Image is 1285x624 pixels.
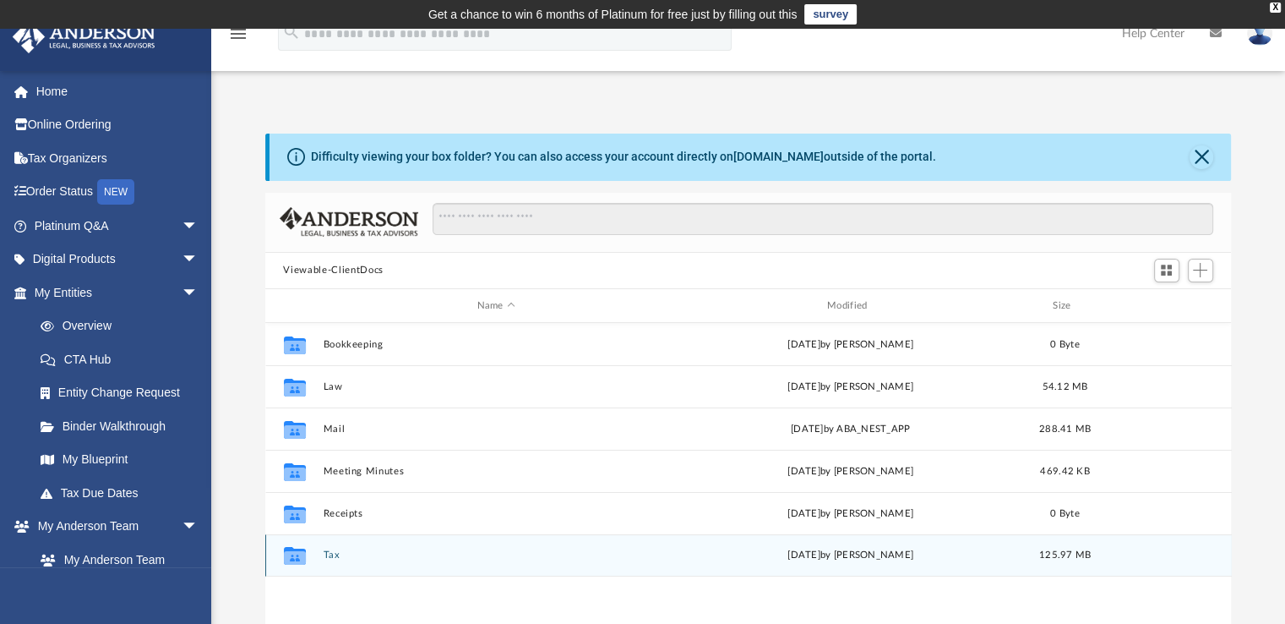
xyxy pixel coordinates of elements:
a: Home [12,74,224,108]
button: Receipts [323,508,669,519]
div: Modified [677,298,1024,314]
div: Get a chance to win 6 months of Platinum for free just by filling out this [428,4,798,25]
div: id [272,298,314,314]
span: 54.12 MB [1042,382,1087,391]
span: 0 Byte [1050,340,1080,349]
button: Viewable-ClientDocs [283,263,383,278]
div: Size [1031,298,1098,314]
button: Tax [323,550,669,561]
button: Meeting Minutes [323,466,669,477]
a: My Anderson Teamarrow_drop_down [12,510,215,544]
a: survey [804,4,857,25]
a: [DOMAIN_NAME] [733,150,824,163]
a: My Blueprint [24,443,215,477]
input: Search files and folders [433,203,1212,235]
div: Name [322,298,669,314]
a: Tax Due Dates [24,476,224,510]
button: Bookkeeping [323,339,669,350]
div: [DATE] by [PERSON_NAME] [677,380,1023,395]
div: [DATE] by [PERSON_NAME] [677,337,1023,353]
div: [DATE] by [PERSON_NAME] [677,506,1023,522]
span: 288.41 MB [1038,424,1090,434]
a: Binder Walkthrough [24,409,224,443]
a: CTA Hub [24,342,224,376]
div: NEW [97,179,134,205]
span: 125.97 MB [1038,551,1090,561]
button: Add [1188,259,1213,282]
button: Switch to Grid View [1154,259,1179,282]
a: My Anderson Team [24,543,207,577]
i: search [282,23,301,41]
span: arrow_drop_down [182,510,215,545]
a: My Entitiesarrow_drop_down [12,276,224,309]
a: Digital Productsarrow_drop_down [12,243,224,276]
a: Tax Organizers [12,141,224,175]
span: 0 Byte [1050,509,1080,518]
a: Entity Change Request [24,376,224,410]
img: User Pic [1247,21,1272,46]
a: Platinum Q&Aarrow_drop_down [12,209,224,243]
span: arrow_drop_down [182,209,215,244]
i: menu [228,24,248,44]
a: menu [228,32,248,44]
img: Anderson Advisors Platinum Portal [8,20,161,53]
a: Online Ordering [12,108,224,142]
span: arrow_drop_down [182,276,215,310]
div: [DATE] by [PERSON_NAME] [677,549,1023,564]
button: Close [1190,145,1213,169]
a: Order StatusNEW [12,175,224,210]
div: Difficulty viewing your box folder? You can also access your account directly on outside of the p... [311,148,936,166]
div: close [1270,3,1281,13]
span: arrow_drop_down [182,243,215,277]
span: 469.42 KB [1040,467,1089,476]
div: [DATE] by [PERSON_NAME] [677,464,1023,479]
div: [DATE] by ABA_NEST_APP [677,422,1023,437]
div: id [1106,298,1224,314]
button: Mail [323,424,669,435]
a: Overview [24,309,224,343]
button: Law [323,381,669,392]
